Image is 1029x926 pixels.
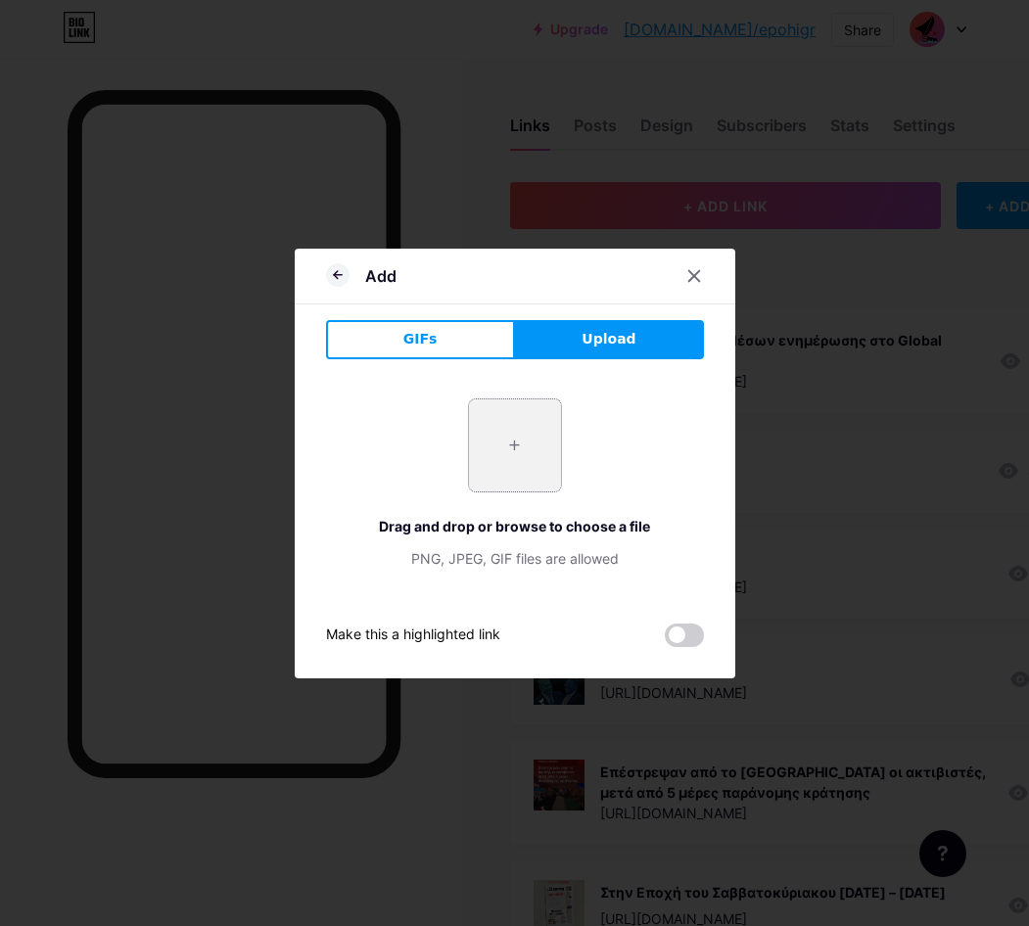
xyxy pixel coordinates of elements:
[326,320,515,359] button: GIFs
[403,329,438,349] span: GIFs
[326,624,500,647] div: Make this a highlighted link
[326,516,704,536] div: Drag and drop or browse to choose a file
[365,264,397,288] div: Add
[326,548,704,569] div: PNG, JPEG, GIF files are allowed
[515,320,704,359] button: Upload
[582,329,635,349] span: Upload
